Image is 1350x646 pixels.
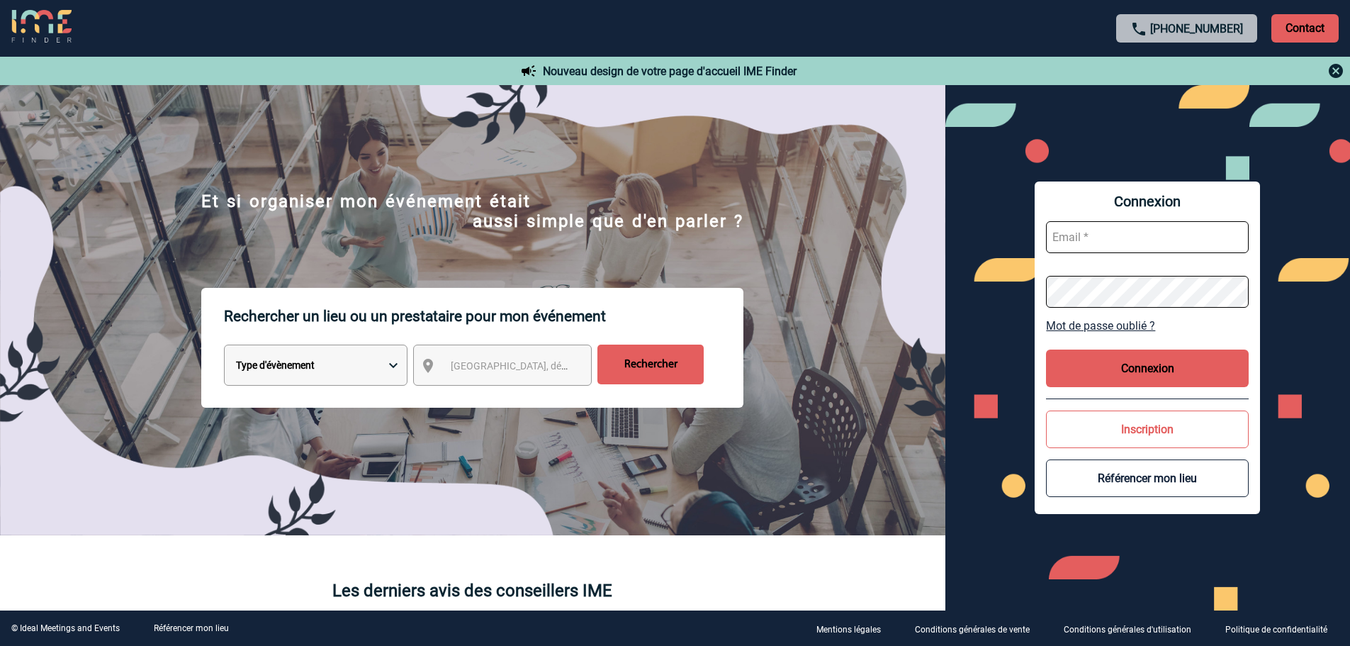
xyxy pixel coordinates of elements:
button: Connexion [1046,350,1249,387]
a: [PHONE_NUMBER] [1150,22,1243,35]
a: Politique de confidentialité [1214,622,1350,635]
a: Mentions légales [805,622,904,635]
input: Rechercher [597,345,704,384]
a: Référencer mon lieu [154,623,229,633]
p: Politique de confidentialité [1225,625,1327,635]
span: Connexion [1046,193,1249,210]
a: Conditions générales d'utilisation [1052,622,1214,635]
p: Mentions légales [816,625,881,635]
input: Email * [1046,221,1249,253]
button: Inscription [1046,411,1249,448]
img: call-24-px.png [1130,21,1147,38]
button: Référencer mon lieu [1046,460,1249,497]
p: Conditions générales d'utilisation [1064,625,1191,635]
p: Rechercher un lieu ou un prestataire pour mon événement [224,288,743,345]
a: Conditions générales de vente [904,622,1052,635]
span: [GEOGRAPHIC_DATA], département, région... [451,360,648,372]
div: © Ideal Meetings and Events [11,623,120,633]
p: Contact [1271,14,1339,43]
p: Conditions générales de vente [915,625,1030,635]
a: Mot de passe oublié ? [1046,319,1249,333]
